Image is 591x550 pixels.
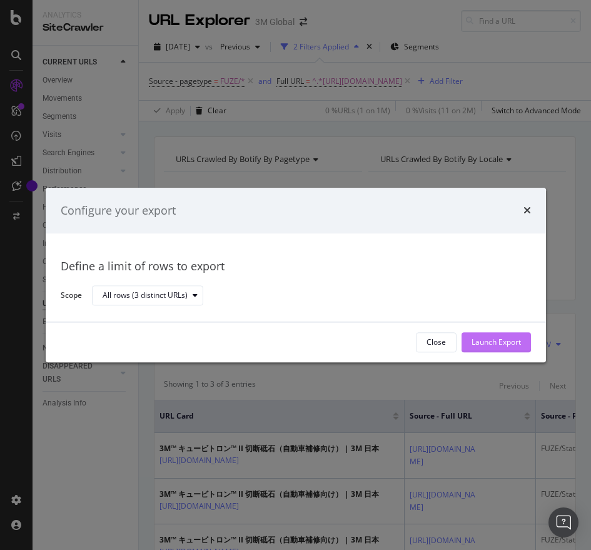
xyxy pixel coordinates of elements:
button: Launch Export [462,332,531,352]
div: times [523,203,531,219]
div: Open Intercom Messenger [548,507,578,537]
button: Close [416,332,457,352]
div: Define a limit of rows to export [61,259,531,275]
div: Launch Export [472,337,521,348]
label: Scope [61,290,82,303]
div: Configure your export [61,203,176,219]
button: All rows (3 distinct URLs) [92,286,203,306]
div: Close [427,337,446,348]
div: modal [46,188,546,362]
div: All rows (3 distinct URLs) [103,292,188,300]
